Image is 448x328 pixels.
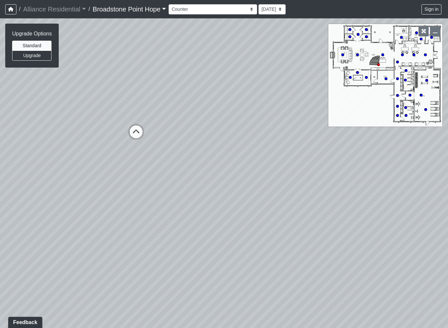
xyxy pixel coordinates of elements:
h6: Upgrade Options [12,31,52,37]
span: / [16,3,23,16]
a: Alliance Residential [23,3,86,16]
iframe: Ybug feedback widget [5,315,46,328]
span: / [86,3,92,16]
button: Upgrade [12,51,51,61]
button: Standard [12,41,51,51]
button: Sign in [421,4,441,14]
a: Broadstone Point Hope [93,3,166,16]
